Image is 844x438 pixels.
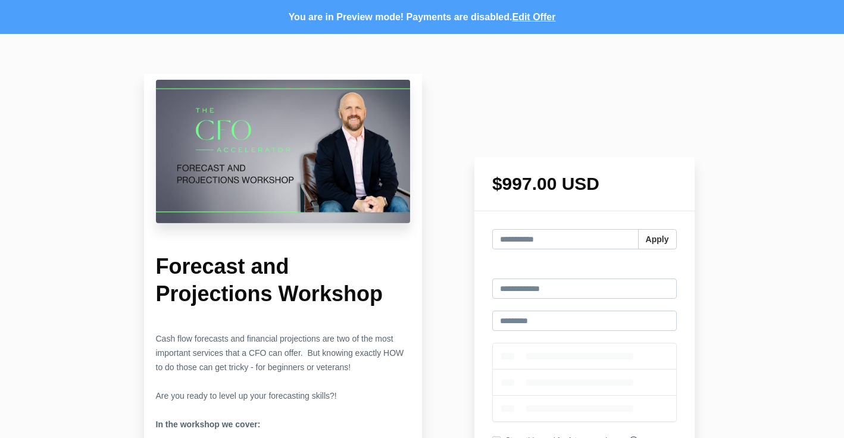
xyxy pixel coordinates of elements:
[156,80,411,223] img: 484afdb-a8ca-3a3-356c-5d75f43158ba_891e3617-ddee-49ff-8754-378bf5a039f4.png
[289,9,556,25] p: You are in Preview mode! Payments are disabled.
[156,253,411,309] h1: Forecast and Projections Workshop
[654,261,676,279] a: Log in
[156,420,261,429] b: In the workshop we cover:
[638,229,677,249] button: Apply
[492,175,677,193] h1: $997.00 USD
[512,12,555,22] a: Edit Offer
